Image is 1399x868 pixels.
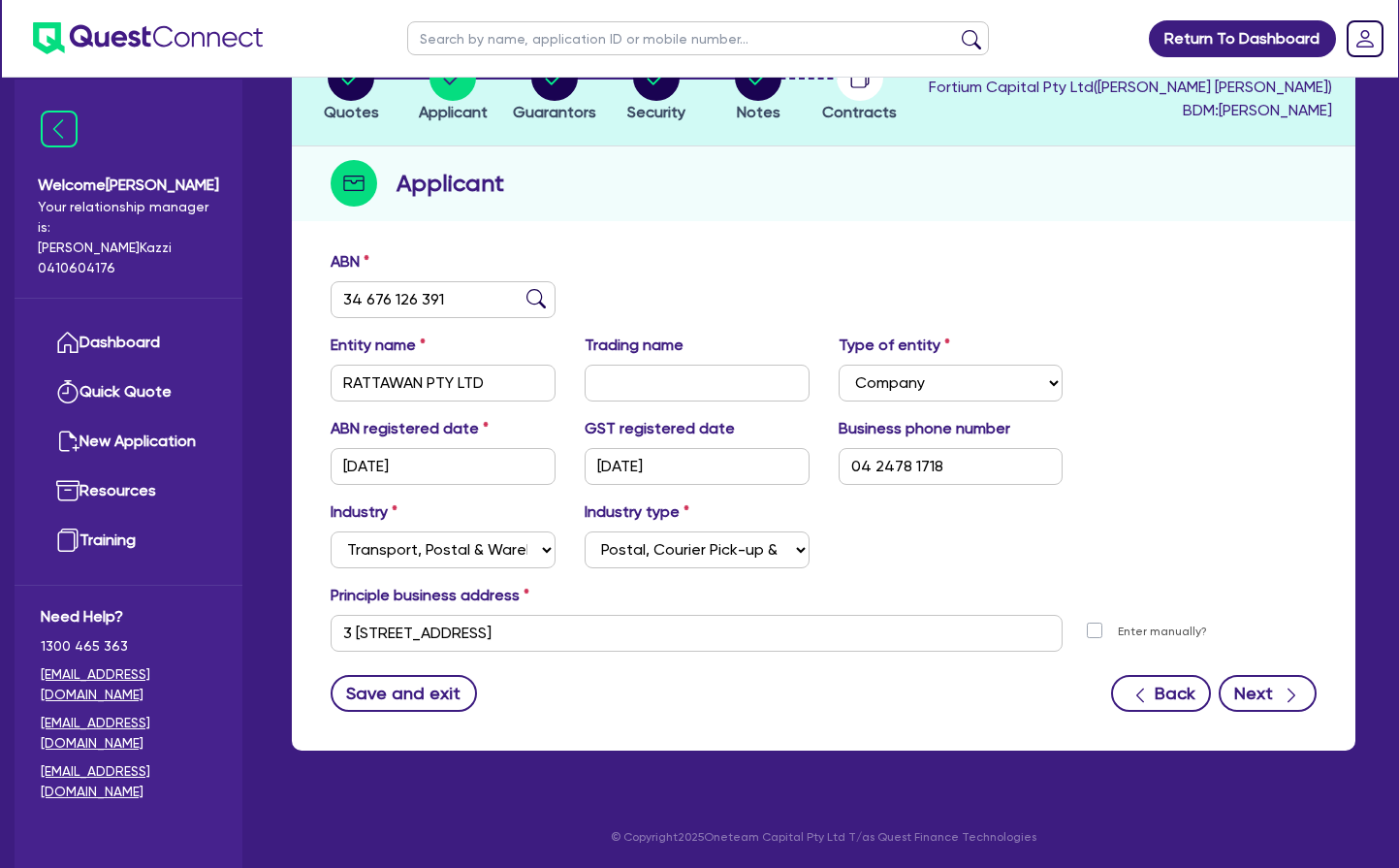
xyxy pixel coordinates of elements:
[526,289,546,308] img: abn-lookup icon
[41,466,216,516] a: Resources
[585,500,689,524] label: Industry type
[626,53,686,125] button: Security
[331,160,377,207] img: step-icon
[331,448,556,485] input: DD / MM / YYYY
[331,675,477,712] button: Save and exit
[41,111,78,147] img: icon-menu-close
[585,448,810,485] input: DD / MM / YYYY
[839,334,950,357] label: Type of entity
[418,53,489,125] button: Applicant
[331,500,397,524] label: Industry
[331,584,529,607] label: Principle business address
[821,53,898,125] button: Contracts
[41,713,216,754] a: [EMAIL_ADDRESS][DOMAIN_NAME]
[56,380,79,403] img: quick-quote
[41,318,216,368] a: Dashboard
[513,103,596,121] span: Guarantors
[41,368,216,417] a: Quick Quote
[56,430,79,453] img: new-application
[585,334,684,357] label: Trading name
[734,53,782,125] button: Notes
[331,417,489,440] label: ABN registered date
[38,197,219,278] span: Your relationship manager is: [PERSON_NAME] Kazzi 0410604176
[331,334,426,357] label: Entity name
[1111,675,1211,712] button: Back
[41,417,216,466] a: New Application
[323,53,380,125] button: Quotes
[1340,14,1390,64] a: Dropdown toggle
[585,417,735,440] label: GST registered date
[41,605,216,628] span: Need Help?
[56,479,79,502] img: resources
[331,250,369,273] label: ABN
[839,417,1010,440] label: Business phone number
[397,166,504,201] h2: Applicant
[929,78,1332,96] span: Fortium Capital Pty Ltd ( [PERSON_NAME] [PERSON_NAME] )
[41,636,216,657] span: 1300 465 363
[278,828,1369,846] p: © Copyright 2025 Oneteam Capital Pty Ltd T/as Quest Finance Technologies
[737,103,780,121] span: Notes
[33,22,263,54] img: quest-connect-logo-blue
[56,529,79,552] img: training
[929,99,1332,122] span: BDM: [PERSON_NAME]
[1118,623,1207,641] label: Enter manually?
[324,103,379,121] span: Quotes
[1219,675,1317,712] button: Next
[822,103,897,121] span: Contracts
[41,664,216,705] a: [EMAIL_ADDRESS][DOMAIN_NAME]
[512,53,597,125] button: Guarantors
[419,103,488,121] span: Applicant
[1149,20,1336,57] a: Return To Dashboard
[41,516,216,565] a: Training
[627,103,685,121] span: Security
[41,761,216,802] a: [EMAIL_ADDRESS][DOMAIN_NAME]
[38,174,219,197] span: Welcome [PERSON_NAME]
[407,21,989,55] input: Search by name, application ID or mobile number...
